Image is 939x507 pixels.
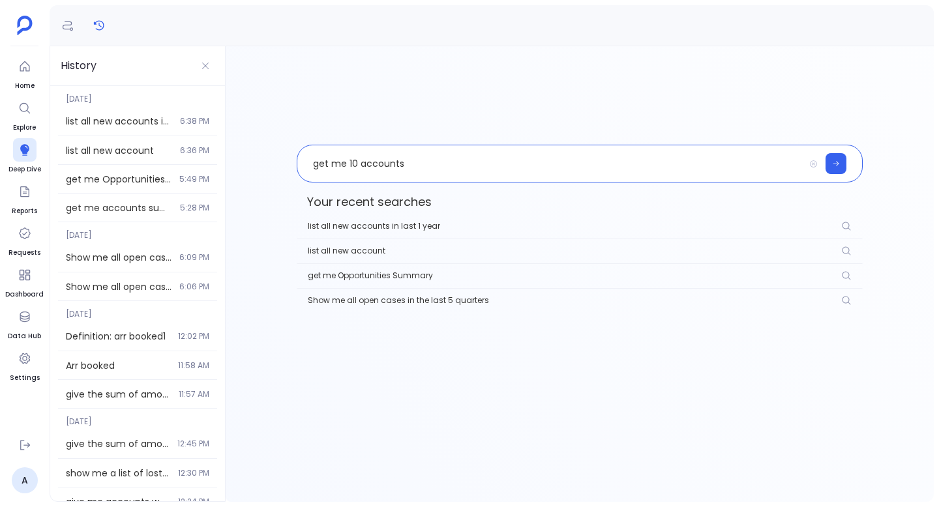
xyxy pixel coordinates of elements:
[308,270,433,281] span: get me Opportunities Summary
[66,280,171,293] span: Show me all open cases in the last 5 quarters
[66,388,171,401] span: give the sum of amount for the opportunities that are created in the last year of july.
[297,147,805,181] p: get me 10 accounts
[177,439,209,449] span: 12:45 PM
[66,144,172,157] span: list all new account
[179,252,209,263] span: 6:09 PM
[308,246,385,256] span: list all new account
[13,81,37,91] span: Home
[66,467,170,480] span: show me a list of lost opportunities
[179,174,209,184] span: 5:49 PM
[13,123,37,133] span: Explore
[17,16,33,35] img: petavue logo
[8,164,41,175] span: Deep Dive
[297,214,863,239] button: list all new accounts in last 1 year
[66,251,171,264] span: Show me all open cases in the last 5 quarters
[308,221,440,231] span: list all new accounts in last 1 year
[8,248,40,258] span: Requests
[66,201,172,214] span: get me accounts summary
[61,57,97,74] h3: History
[297,288,863,313] button: Show me all open cases in the last 5 quarters
[308,295,489,306] span: Show me all open cases in the last 5 quarters
[66,173,171,186] span: get me Opportunities Summary
[8,305,41,341] a: Data Hub
[180,203,209,213] span: 5:28 PM
[66,437,170,450] span: give the sum of amount for the opportunities that are created in the last year of july.
[89,15,110,36] button: History
[58,86,217,104] span: [DATE]
[8,331,41,341] span: Data Hub
[66,330,170,343] span: Definition: arr booked1
[5,263,44,300] a: Dashboard
[12,467,38,493] a: A
[179,282,209,292] span: 6:06 PM
[179,389,209,399] span: 11:57 AM
[66,115,172,128] span: list all new accounts in last 1 year
[178,331,209,341] span: 12:02 PM
[58,301,217,319] span: [DATE]
[66,359,170,372] span: Arr booked
[58,409,217,427] span: [DATE]
[58,222,217,240] span: [DATE]
[13,55,37,91] a: Home
[180,145,209,156] span: 6:36 PM
[10,347,40,383] a: Settings
[180,116,209,126] span: 6:38 PM
[178,360,209,371] span: 11:58 AM
[5,289,44,300] span: Dashboard
[13,96,37,133] a: Explore
[12,180,37,216] a: Reports
[12,206,37,216] span: Reports
[8,138,41,175] a: Deep Dive
[297,263,863,288] button: get me Opportunities Summary
[10,373,40,383] span: Settings
[178,468,209,478] span: 12:30 PM
[297,239,863,263] button: list all new account
[8,222,40,258] a: Requests
[297,190,863,214] span: Your recent searches
[57,15,78,36] button: Definitions
[178,497,209,507] span: 12:24 PM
